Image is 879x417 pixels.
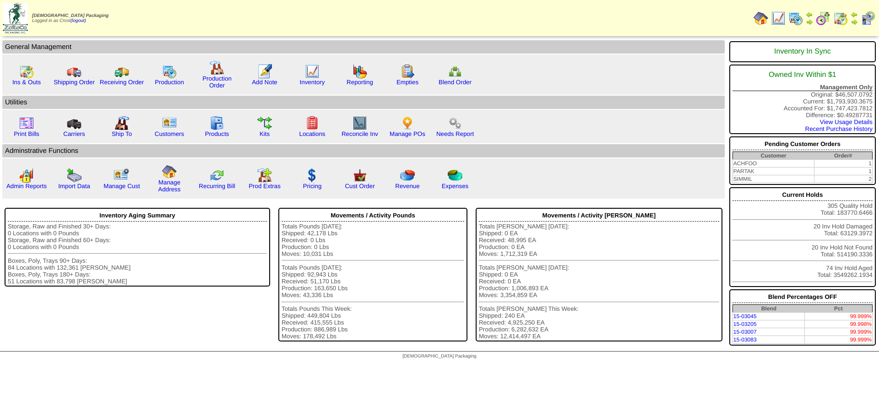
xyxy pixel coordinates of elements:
[2,144,725,157] td: Adminstrative Functions
[67,168,81,183] img: import.gif
[6,183,47,190] a: Admin Reports
[395,183,419,190] a: Revenue
[402,354,476,359] span: [DEMOGRAPHIC_DATA] Packaging
[820,119,873,125] a: View Usage Details
[861,11,875,26] img: calendarcustomer.gif
[732,175,814,183] td: SIMMIL
[771,11,786,26] img: line_graph.gif
[732,160,814,168] td: ACHFOO
[733,336,757,343] a: 15-03083
[67,116,81,130] img: truck3.gif
[814,160,872,168] td: 1
[342,130,378,137] a: Reconcile Inv
[353,168,367,183] img: cust_order.png
[114,168,130,183] img: managecust.png
[754,11,768,26] img: home.gif
[252,79,277,86] a: Add Note
[303,183,322,190] a: Pricing
[439,79,472,86] a: Blend Order
[205,130,229,137] a: Products
[732,138,873,150] div: Pending Customer Orders
[257,116,272,130] img: workflow.gif
[155,130,184,137] a: Customers
[733,329,757,335] a: 15-03007
[805,305,873,313] th: Pct
[353,64,367,79] img: graph.gif
[805,320,873,328] td: 99.998%
[729,65,876,134] div: Original: $46,507.0792 Current: $1,793,930.3675 Accounted For: $1,747,423.7812 Difference: $0.492...
[282,210,464,222] div: Movements / Activity Pounds
[448,116,462,130] img: workflow.png
[32,13,109,23] span: Logged in as Crost
[8,210,267,222] div: Inventory Aging Summary
[71,18,86,23] a: (logout)
[19,116,34,130] img: invoice2.gif
[732,189,873,201] div: Current Holds
[851,11,858,18] img: arrowleft.gif
[442,183,469,190] a: Expenses
[353,116,367,130] img: line_graph2.gif
[400,64,415,79] img: workorder.gif
[732,168,814,175] td: PARTAK
[257,168,272,183] img: prodextras.gif
[32,13,109,18] span: [DEMOGRAPHIC_DATA] Packaging
[733,313,757,320] a: 15-03045
[299,130,325,137] a: Locations
[814,168,872,175] td: 1
[851,18,858,26] img: arrowright.gif
[14,130,39,137] a: Print Bills
[114,64,129,79] img: truck2.gif
[345,183,374,190] a: Cust Order
[199,183,235,190] a: Recurring Bill
[479,223,719,340] div: Totals [PERSON_NAME] [DATE]: Shipped: 0 EA Received: 48,995 EA Production: 0 EA Moves: 1,712,319 ...
[806,11,813,18] img: arrowleft.gif
[249,183,281,190] a: Prod Extras
[806,18,813,26] img: arrowright.gif
[19,168,34,183] img: graph2.png
[300,79,325,86] a: Inventory
[788,11,803,26] img: calendarprod.gif
[400,116,415,130] img: po.png
[100,79,144,86] a: Receiving Order
[436,130,474,137] a: Needs Report
[305,116,320,130] img: locations.gif
[114,116,129,130] img: factory2.gif
[732,305,804,313] th: Blend
[833,11,848,26] img: calendarinout.gif
[2,40,725,54] td: General Management
[479,210,719,222] div: Movements / Activity [PERSON_NAME]
[162,164,177,179] img: home.gif
[54,79,95,86] a: Shipping Order
[814,175,872,183] td: 2
[257,64,272,79] img: orders.gif
[733,321,757,327] a: 15-03205
[8,223,267,285] div: Storage, Raw and Finished 30+ Days: 0 Locations with 0 Pounds Storage, Raw and Finished 60+ Days:...
[202,75,232,89] a: Production Order
[210,116,224,130] img: cabinet.gif
[162,64,177,79] img: calendarprod.gif
[210,60,224,75] img: factory.gif
[305,64,320,79] img: line_graph.gif
[732,66,873,84] div: Owned Inv Within $1
[732,43,873,60] div: Inventory In Sync
[210,168,224,183] img: reconcile.gif
[282,223,464,340] div: Totals Pounds [DATE]: Shipped: 42,178 Lbs Received: 0 Lbs Production: 0 Lbs Moves: 10,031 Lbs Tot...
[112,130,132,137] a: Ship To
[58,183,90,190] a: Import Data
[2,96,725,109] td: Utilities
[12,79,41,86] a: Ins & Outs
[158,179,181,193] a: Manage Address
[732,84,873,91] div: Management Only
[732,291,873,303] div: Blend Percentages OFF
[396,79,418,86] a: Empties
[260,130,270,137] a: Kits
[814,152,872,160] th: Order#
[347,79,373,86] a: Reporting
[19,64,34,79] img: calendarinout.gif
[3,3,28,33] img: zoroco-logo-small.webp
[805,336,873,344] td: 99.999%
[67,64,81,79] img: truck.gif
[63,130,85,137] a: Carriers
[729,187,876,287] div: 305 Quality Hold Total: 183770.6466 20 Inv Hold Damaged Total: 63129.3972 20 Inv Hold Not Found T...
[103,183,140,190] a: Manage Cust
